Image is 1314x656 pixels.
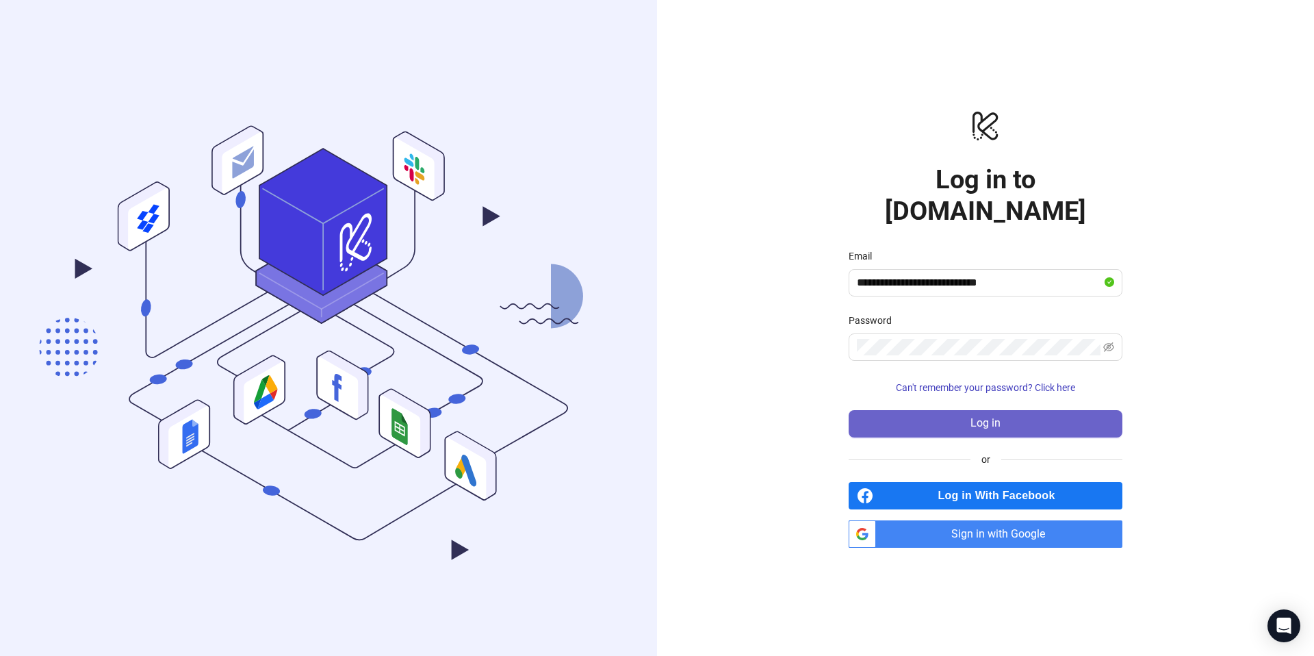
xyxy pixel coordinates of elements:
a: Log in With Facebook [849,482,1122,509]
span: Log in [970,417,1001,429]
input: Email [857,275,1102,291]
div: Open Intercom Messenger [1267,609,1300,642]
span: Log in With Facebook [879,482,1122,509]
span: Can't remember your password? Click here [896,382,1075,393]
label: Password [849,313,901,328]
a: Can't remember your password? Click here [849,382,1122,393]
a: Sign in with Google [849,520,1122,548]
span: or [970,452,1001,467]
span: eye-invisible [1103,342,1114,353]
label: Email [849,249,881,264]
span: Sign in with Google [881,520,1122,548]
h1: Log in to [DOMAIN_NAME] [849,164,1122,227]
button: Can't remember your password? Click here [849,377,1122,399]
button: Log in [849,410,1122,438]
input: Password [857,339,1100,355]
